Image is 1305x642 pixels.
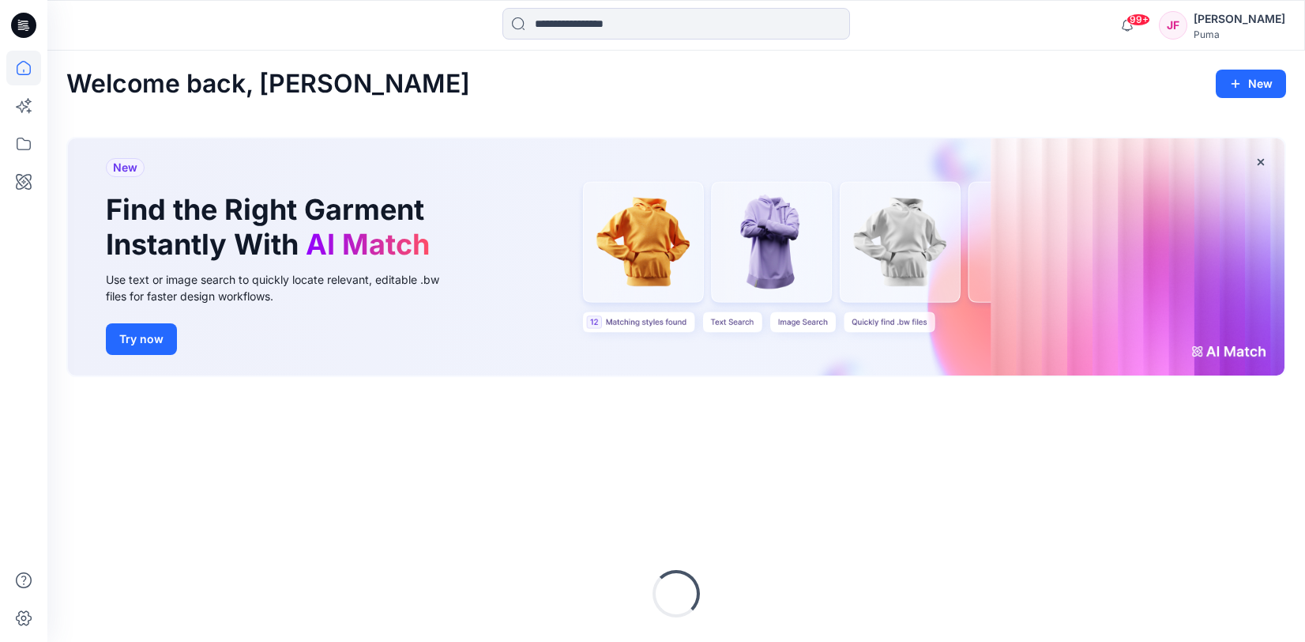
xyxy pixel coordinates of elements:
[1159,11,1187,40] div: JF
[306,227,430,262] span: AI Match
[106,271,461,304] div: Use text or image search to quickly locate relevant, editable .bw files for faster design workflows.
[106,323,177,355] button: Try now
[113,158,137,177] span: New
[1194,9,1285,28] div: [PERSON_NAME]
[66,70,470,99] h2: Welcome back, [PERSON_NAME]
[1194,28,1285,40] div: Puma
[1216,70,1286,98] button: New
[106,193,438,261] h1: Find the Right Garment Instantly With
[1126,13,1150,26] span: 99+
